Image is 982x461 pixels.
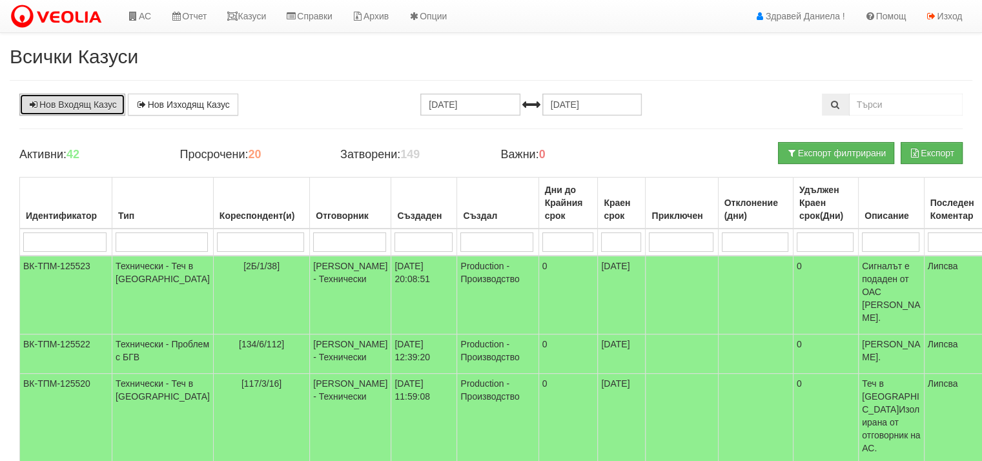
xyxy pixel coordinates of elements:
div: Дни до Крайния срок [542,181,595,225]
span: 0 [542,378,547,389]
a: Нов Входящ Казус [19,94,125,116]
div: Тип [116,207,210,225]
td: Production - Производство [457,256,538,334]
th: Краен срок: No sort applied, activate to apply an ascending sort [598,178,646,229]
td: Production - Производство [457,334,538,374]
td: Технически - Проблем с БГВ [112,334,214,374]
td: [PERSON_NAME] - Технически [310,256,391,334]
h4: Просрочени: [180,149,322,161]
span: [134/6/112] [239,339,284,349]
th: Тип: No sort applied, activate to apply an ascending sort [112,178,214,229]
div: Създал [460,207,535,225]
span: Липсва [928,261,958,271]
span: [117/3/16] [241,378,281,389]
span: Липсва [928,339,958,349]
th: Създаден: No sort applied, activate to apply an ascending sort [391,178,457,229]
b: 149 [400,148,420,161]
input: Търсене по Идентификатор, Бл/Вх/Ап, Тип, Описание, Моб. Номер, Имейл, Файл, Коментар, [849,94,963,116]
span: Липсва [928,378,958,389]
td: [DATE] [598,256,646,334]
th: Кореспондент(и): No sort applied, activate to apply an ascending sort [213,178,309,229]
h4: Затворени: [340,149,482,161]
td: [DATE] [598,334,646,374]
h4: Важни: [501,149,642,161]
p: Теч в [GEOGRAPHIC_DATA]Изолирана от отговорник на АС. [862,377,921,455]
a: Нов Изходящ Казус [128,94,238,116]
td: 0 [793,334,858,374]
td: ВК-ТПМ-125523 [20,256,112,334]
div: Създаден [394,207,453,225]
p: Сигналът е подаден от ОАС [PERSON_NAME]. [862,260,921,324]
span: 0 [542,339,547,349]
th: Описание: No sort applied, activate to apply an ascending sort [859,178,925,229]
b: 42 [66,148,79,161]
div: Кореспондент(и) [217,207,306,225]
td: [PERSON_NAME] - Технически [310,334,391,374]
div: Приключен [649,207,714,225]
td: [DATE] 12:39:20 [391,334,457,374]
span: [2Б/1/38] [243,261,280,271]
td: ВК-ТПМ-125522 [20,334,112,374]
div: Отговорник [313,207,387,225]
span: 0 [542,261,547,271]
th: Отговорник: No sort applied, activate to apply an ascending sort [310,178,391,229]
td: Технически - Теч в [GEOGRAPHIC_DATA] [112,256,214,334]
th: Отклонение (дни): No sort applied, activate to apply an ascending sort [718,178,793,229]
th: Удължен Краен срок(Дни): No sort applied, activate to apply an ascending sort [793,178,858,229]
b: 0 [539,148,546,161]
div: Описание [862,207,921,225]
th: Идентификатор: No sort applied, activate to apply an ascending sort [20,178,112,229]
img: VeoliaLogo.png [10,3,108,30]
button: Експорт [901,142,963,164]
td: 0 [793,256,858,334]
td: [DATE] 20:08:51 [391,256,457,334]
div: Удължен Краен срок(Дни) [797,181,855,225]
div: Отклонение (дни) [722,194,790,225]
h4: Активни: [19,149,161,161]
div: Краен срок [601,194,642,225]
button: Експорт филтрирани [778,142,894,164]
h2: Всички Казуси [10,46,972,67]
p: [PERSON_NAME]. [862,338,921,364]
th: Приключен: No sort applied, activate to apply an ascending sort [646,178,718,229]
div: Идентификатор [23,207,108,225]
b: 20 [248,148,261,161]
th: Създал: No sort applied, activate to apply an ascending sort [457,178,538,229]
th: Дни до Крайния срок: No sort applied, activate to apply an ascending sort [538,178,598,229]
